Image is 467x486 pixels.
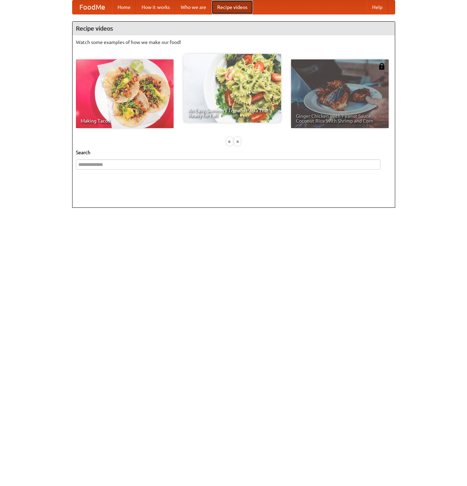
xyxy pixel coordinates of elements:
a: Making Tacos [76,59,174,128]
a: An Easy, Summery Tomato Pasta That's Ready for Fall [184,54,281,123]
a: Recipe videos [212,0,253,14]
span: Making Tacos [81,118,169,123]
span: An Easy, Summery Tomato Pasta That's Ready for Fall [188,108,276,118]
a: Who we are [175,0,212,14]
a: How it works [136,0,175,14]
div: « [226,137,233,146]
a: FoodMe [73,0,112,14]
img: 483408.png [378,63,385,70]
h4: Recipe videos [73,22,395,35]
h5: Search [76,149,391,156]
div: » [234,137,241,146]
a: Home [112,0,136,14]
p: Watch some examples of how we make our food! [76,39,391,46]
a: Help [367,0,388,14]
